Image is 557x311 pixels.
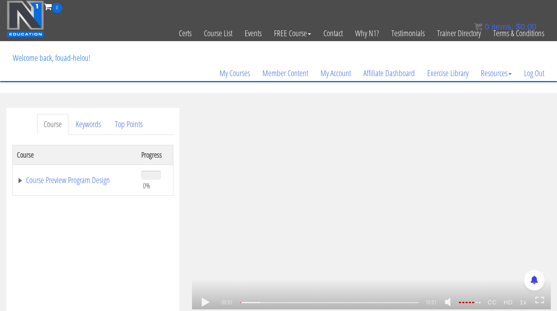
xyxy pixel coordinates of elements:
[487,13,550,53] a: Terms & Conditions
[475,53,518,93] a: Resources
[421,53,475,93] a: Exercise Library
[239,13,268,53] a: Events
[317,13,349,53] a: Contact
[516,296,530,309] strong: 1x
[256,53,314,93] a: Member Content
[37,114,68,135] a: Course
[143,181,150,190] span: 0%
[484,22,489,31] span: 0
[7,42,96,74] p: Welcome back, fouad-helou!
[198,13,239,53] a: Course List
[426,299,437,305] span: 10:01
[44,1,62,12] a: 0
[213,53,256,93] a: My Courses
[314,53,357,93] a: My Account
[268,13,317,53] a: FREE Course
[491,22,513,31] span: items:
[484,296,500,309] strong: CC
[17,176,133,184] a: Course Preview Program Design
[385,13,431,53] a: Testimonials
[518,53,550,93] a: Log Out
[173,13,198,53] a: Certs
[500,296,516,309] strong: HD
[474,23,482,31] img: icon11.png
[7,0,44,37] img: n1-education
[474,22,536,31] a: 0 items: $0.00
[516,22,520,31] span: $
[13,145,138,165] th: Course
[357,53,421,93] a: Affiliate Dashboard
[69,114,108,135] a: Keywords
[108,114,149,135] a: Top Points
[516,22,536,31] bdi: 0.00
[221,299,234,305] span: 00:01
[431,13,487,53] a: Trainer Directory
[349,13,385,53] a: Why N1?
[137,145,173,165] th: Progress
[52,3,62,13] span: 0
